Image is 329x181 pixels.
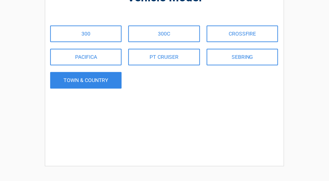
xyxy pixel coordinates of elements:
[207,49,278,65] a: SEBRING
[50,49,122,65] a: PACIFICA
[128,26,200,42] a: 300C
[50,26,122,42] a: 300
[207,26,278,42] a: CROSSFIRE
[128,49,200,65] a: PT CRUISER
[50,72,122,89] a: TOWN & COUNTRY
